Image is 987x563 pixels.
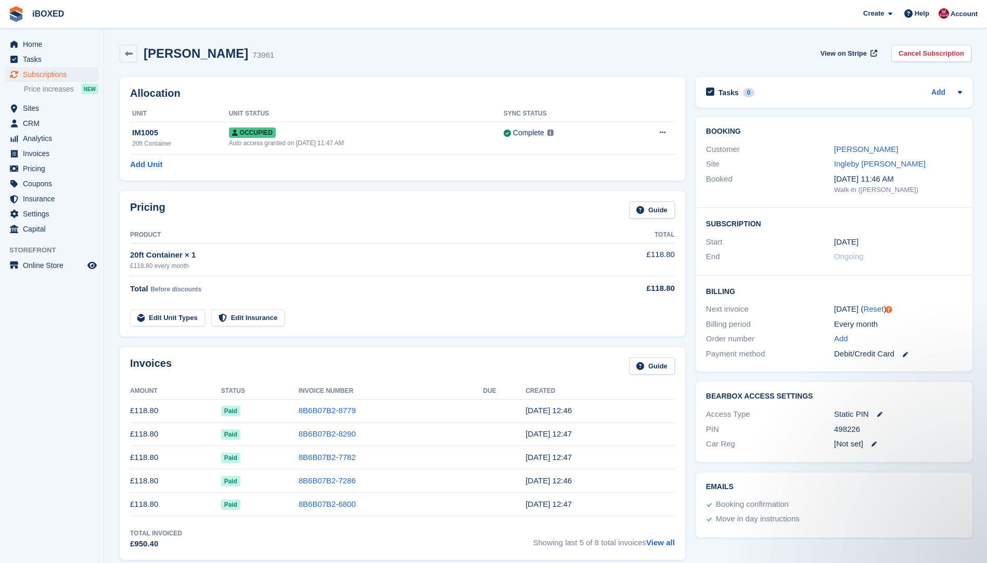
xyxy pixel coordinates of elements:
div: Billing period [706,318,834,330]
time: 2025-06-22 11:46:56 UTC [525,476,572,485]
div: 20ft Container [132,139,229,148]
th: Created [525,383,675,400]
img: Amanda Forder [939,8,949,19]
time: 2025-08-22 11:47:51 UTC [525,429,572,438]
img: stora-icon-8386f47178a22dfd0bd8f6a31ec36ba5ce8667c1dd55bd0f319d3a0aa187defe.svg [8,6,24,22]
a: 8B6B07B2-8779 [299,406,356,415]
th: Amount [130,383,221,400]
a: 8B6B07B2-6800 [299,500,356,508]
a: iBOXED [28,5,68,22]
div: Start [706,236,834,248]
th: Total [591,227,675,244]
span: Coupons [23,176,85,191]
th: Product [130,227,591,244]
td: £118.80 [130,423,221,446]
a: menu [5,67,98,82]
span: Occupied [229,127,276,138]
h2: Subscription [706,218,962,228]
div: 73961 [252,49,274,61]
h2: BearBox Access Settings [706,392,962,401]
div: Payment method [706,348,834,360]
time: 2025-02-22 01:00:00 UTC [834,236,858,248]
th: Invoice Number [299,383,483,400]
a: View all [646,538,675,547]
h2: Invoices [130,357,172,375]
div: Access Type [706,408,834,420]
div: £950.40 [130,538,182,550]
a: menu [5,222,98,236]
a: Ingleby [PERSON_NAME] [834,159,926,168]
div: 498226 [834,424,962,436]
span: Create [863,8,884,19]
span: Paid [221,476,240,487]
a: Add [931,87,945,99]
div: 0 [743,88,755,97]
div: [Not set] [834,438,962,450]
td: £118.80 [130,469,221,493]
a: Guide [629,357,675,375]
div: Next invoice [706,303,834,315]
a: Guide [629,201,675,219]
a: View on Stripe [816,45,879,62]
td: £118.80 [130,446,221,469]
span: Account [951,9,978,19]
a: menu [5,161,98,176]
td: £118.80 [130,493,221,516]
a: menu [5,258,98,273]
span: Online Store [23,258,85,273]
h2: Tasks [719,88,739,97]
a: Add [834,333,848,345]
span: View on Stripe [821,48,867,59]
div: Move in day instructions [716,513,800,526]
span: Total [130,284,148,293]
a: menu [5,37,98,52]
div: NEW [81,84,98,94]
div: Every month [834,318,962,330]
span: Price increases [24,84,74,94]
h2: Allocation [130,87,675,99]
a: Add Unit [130,159,162,171]
span: Pricing [23,161,85,176]
a: Reset [863,304,883,313]
div: Debit/Credit Card [834,348,962,360]
span: Before discounts [150,286,201,293]
a: 8B6B07B2-8290 [299,429,356,438]
span: Settings [23,207,85,221]
a: [PERSON_NAME] [834,145,898,153]
a: menu [5,101,98,116]
div: [DATE] 11:46 AM [834,173,962,185]
span: Paid [221,429,240,440]
div: PIN [706,424,834,436]
h2: Pricing [130,201,165,219]
div: Site [706,158,834,170]
span: Tasks [23,52,85,67]
div: Car Reg [706,438,834,450]
span: Capital [23,222,85,236]
div: IM1005 [132,127,229,139]
div: Complete [513,127,544,138]
span: Invoices [23,146,85,161]
div: Customer [706,144,834,156]
span: Analytics [23,131,85,146]
th: Unit [130,106,229,122]
span: Paid [221,406,240,416]
a: menu [5,52,98,67]
a: menu [5,191,98,206]
time: 2025-05-22 11:47:08 UTC [525,500,572,508]
h2: Billing [706,286,962,296]
a: menu [5,176,98,191]
time: 2025-09-22 11:46:57 UTC [525,406,572,415]
a: Edit Unit Types [130,310,205,327]
div: End [706,251,834,263]
a: Price increases NEW [24,83,98,95]
span: Paid [221,500,240,510]
time: 2025-07-22 11:47:03 UTC [525,453,572,462]
span: Insurance [23,191,85,206]
a: 8B6B07B2-7286 [299,476,356,485]
span: Subscriptions [23,67,85,82]
a: Edit Insurance [211,310,285,327]
span: Sites [23,101,85,116]
div: £118.80 every month [130,261,591,271]
th: Status [221,383,299,400]
div: Total Invoiced [130,529,182,538]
